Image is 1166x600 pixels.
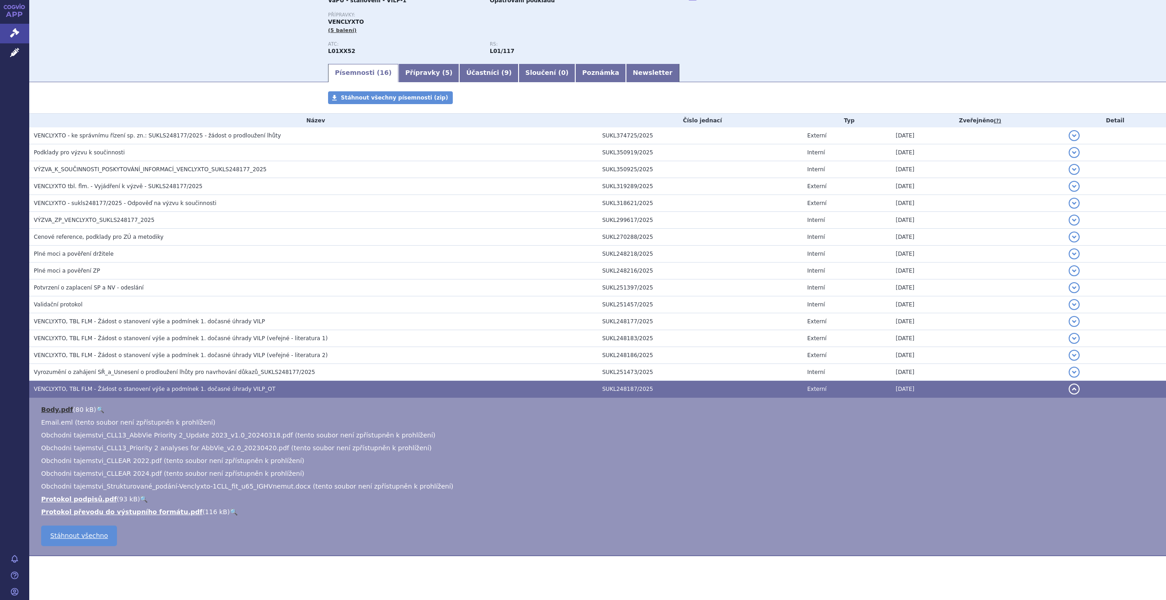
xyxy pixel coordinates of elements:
p: Přípravky: [328,12,652,18]
span: Interní [807,268,825,274]
span: Externí [807,132,827,139]
td: [DATE] [891,144,1065,161]
a: 🔍 [140,495,148,503]
td: [DATE] [891,229,1065,246]
p: RS: [490,42,642,47]
button: detail [1069,367,1080,378]
span: VENCLYXTO [328,19,364,25]
button: detail [1069,316,1080,327]
span: Stáhnout všechny písemnosti (zip) [341,95,448,101]
button: detail [1069,147,1080,158]
td: SUKL319289/2025 [598,178,803,195]
button: detail [1069,181,1080,192]
span: 16 [380,69,388,76]
a: Newsletter [626,64,679,82]
a: Stáhnout všechno [41,526,117,546]
span: Validační protokol [34,301,83,308]
strong: venetoklax [490,48,514,54]
span: Externí [807,352,827,358]
td: [DATE] [891,364,1065,381]
a: 🔍 [230,508,238,516]
button: detail [1069,333,1080,344]
span: Obchodni tajemstvi_CLL13_AbbVie Priority 2_Update 2023_v1.0_20240318.pdf (tento soubor není zpřís... [41,432,435,439]
span: VENCLYXTO, TBL FLM - Žádost o stanovení výše a podmínek 1. dočasné úhrady VILP (veřejné - literat... [34,335,328,342]
span: Externí [807,200,827,206]
p: ATC: [328,42,481,47]
td: [DATE] [891,313,1065,330]
button: detail [1069,299,1080,310]
span: Interní [807,234,825,240]
span: Plné moci a pověření držitele [34,251,114,257]
a: Účastníci (9) [459,64,518,82]
span: Podklady pro výzvu k součinnosti [34,149,125,156]
a: Protokol převodu do výstupního formátu.pdf [41,508,202,516]
th: Typ [803,114,891,127]
span: Obchodni tajemstvi_CLLEAR 2022.pdf (tento soubor není zpřístupněn k prohlížení) [41,457,304,464]
span: VENCLYXTO tbl. flm. - Vyjádření k výzvě - SUKLS248177/2025 [34,183,202,189]
td: SUKL248183/2025 [598,330,803,347]
td: SUKL248218/2025 [598,246,803,263]
span: Vyrozumění o zahájení SŘ_a_Usnesení o prodloužení lhůty pro navrhování důkazů_SUKLS248177/2025 [34,369,315,375]
a: Písemnosti (16) [328,64,398,82]
td: SUKL251397/2025 [598,279,803,296]
span: Plné moci a pověření ZP [34,268,100,274]
span: Interní [807,166,825,173]
td: SUKL248216/2025 [598,263,803,279]
a: 🔍 [96,406,104,413]
span: Interní [807,369,825,375]
button: detail [1069,232,1080,242]
th: Detail [1064,114,1166,127]
span: VÝZVA_ZP_VENCLYXTO_SUKLS248177_2025 [34,217,154,223]
span: VENCLYXTO, TBL FLM - Žádost o stanovení výše a podmínek 1. dočasné úhrady VILP_OT [34,386,276,392]
th: Číslo jednací [598,114,803,127]
button: detail [1069,164,1080,175]
td: SUKL248177/2025 [598,313,803,330]
button: detail [1069,198,1080,209]
td: [DATE] [891,195,1065,212]
span: Obchodni tajemstvi_CLLEAR 2024.pdf (tento soubor není zpřístupněn k prohlížení) [41,470,304,477]
span: Interní [807,284,825,291]
span: Externí [807,386,827,392]
span: Cenové reference, podklady pro ZÚ a metodiky [34,234,164,240]
th: Název [29,114,598,127]
td: [DATE] [891,178,1065,195]
td: SUKL299617/2025 [598,212,803,229]
span: VENCLYXTO - sukls248177/2025 - Odpověď na výzvu k součinnosti [34,200,217,206]
strong: VENETOKLAX [328,48,355,54]
span: Interní [807,149,825,156]
span: Externí [807,183,827,189]
abbr: (?) [994,118,1001,124]
td: SUKL374725/2025 [598,127,803,144]
button: detail [1069,215,1080,226]
td: [DATE] [891,212,1065,229]
td: SUKL350919/2025 [598,144,803,161]
span: 80 kB [75,406,94,413]
td: [DATE] [891,263,1065,279]
span: VENCLYXTO, TBL FLM - Žádost o stanovení výše a podmínek 1. dočasné úhrady VILP (veřejné - literat... [34,352,328,358]
td: SUKL251473/2025 [598,364,803,381]
span: 9 [504,69,509,76]
th: Zveřejněno [891,114,1065,127]
li: ( ) [41,495,1157,504]
span: Externí [807,335,827,342]
span: VÝZVA_K_SOUČINNOSTI_POSKYTOVÁNÍ_INFORMACÍ_VENCLYXTO_SUKLS248177_2025 [34,166,266,173]
span: Interní [807,217,825,223]
a: Body.pdf [41,406,73,413]
a: Protokol podpisů.pdf [41,495,117,503]
span: VENCLYXTO, TBL FLM - Žádost o stanovení výše a podmínek 1. dočasné úhrady VILP [34,318,265,325]
td: [DATE] [891,279,1065,296]
td: [DATE] [891,296,1065,313]
span: Obchodni tajemstvi_Strukturované_podání-Venclyxto-1CLL_fit_u65_IGHVnemut.docx (tento soubor není ... [41,483,453,490]
span: (5 balení) [328,27,357,33]
button: detail [1069,248,1080,259]
td: SUKL248187/2025 [598,381,803,398]
a: Sloučení (0) [519,64,575,82]
td: [DATE] [891,381,1065,398]
span: 5 [445,69,450,76]
li: ( ) [41,507,1157,516]
td: [DATE] [891,330,1065,347]
td: SUKL350925/2025 [598,161,803,178]
button: detail [1069,282,1080,293]
button: detail [1069,265,1080,276]
td: [DATE] [891,127,1065,144]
